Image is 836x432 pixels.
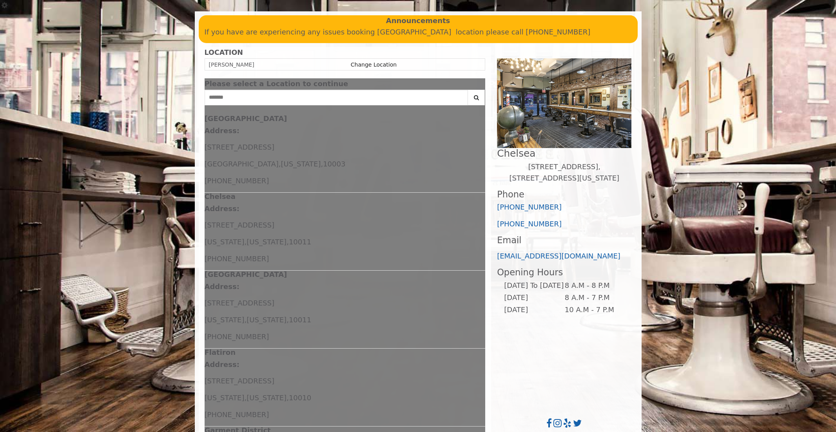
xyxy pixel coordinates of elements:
[205,394,245,402] span: [US_STATE]
[247,316,287,324] span: [US_STATE]
[323,160,345,168] span: 10003
[205,80,348,88] span: Please select a Location to continue
[205,221,274,229] span: [STREET_ADDRESS]
[205,49,243,56] b: LOCATION
[279,160,281,168] span: ,
[504,280,564,292] td: [DATE] To [DATE]
[497,190,631,199] h3: Phone
[497,203,562,211] a: [PHONE_NUMBER]
[497,252,620,260] a: [EMAIL_ADDRESS][DOMAIN_NAME]
[504,304,564,316] td: [DATE]
[205,316,245,324] span: [US_STATE]
[209,61,254,68] span: [PERSON_NAME]
[205,360,239,369] b: Address:
[564,292,625,304] td: 8 A.M - 7 P.M
[287,316,289,324] span: ,
[205,177,269,185] span: [PHONE_NUMBER]
[497,268,631,277] h3: Opening Hours
[205,333,269,341] span: [PHONE_NUMBER]
[205,90,468,105] input: Search Center
[497,235,631,245] h3: Email
[205,27,632,38] p: If you have are experiencing any issues booking [GEOGRAPHIC_DATA] location please call [PHONE_NUM...
[497,220,562,228] a: [PHONE_NUMBER]
[205,348,236,356] b: Flatiron
[205,270,287,278] b: [GEOGRAPHIC_DATA]
[504,292,564,304] td: [DATE]
[351,61,397,68] a: Change Location
[281,160,321,168] span: [US_STATE]
[289,394,311,402] span: 10010
[205,410,269,419] span: [PHONE_NUMBER]
[247,238,287,246] span: [US_STATE]
[289,238,311,246] span: 10011
[321,160,323,168] span: ,
[564,304,625,316] td: 10 A.M - 7 P.M
[205,299,274,307] span: [STREET_ADDRESS]
[205,282,239,291] b: Address:
[247,394,287,402] span: [US_STATE]
[205,160,279,168] span: [GEOGRAPHIC_DATA]
[564,280,625,292] td: 8 A.M - 8 P.M
[497,148,631,159] h2: Chelsea
[205,192,236,201] b: Chelsea
[205,114,287,123] b: [GEOGRAPHIC_DATA]
[205,204,239,213] b: Address:
[205,255,269,263] span: [PHONE_NUMBER]
[289,316,311,324] span: 10011
[244,238,247,246] span: ,
[386,15,450,27] b: Announcements
[205,127,239,135] b: Address:
[205,90,486,109] div: Center Select
[287,394,289,402] span: ,
[287,238,289,246] span: ,
[244,316,247,324] span: ,
[244,394,247,402] span: ,
[205,143,274,151] span: [STREET_ADDRESS]
[472,95,481,100] i: Search button
[205,377,274,385] span: [STREET_ADDRESS]
[205,238,245,246] span: [US_STATE]
[497,161,631,184] p: [STREET_ADDRESS],[STREET_ADDRESS][US_STATE]
[473,81,485,87] button: close dialog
